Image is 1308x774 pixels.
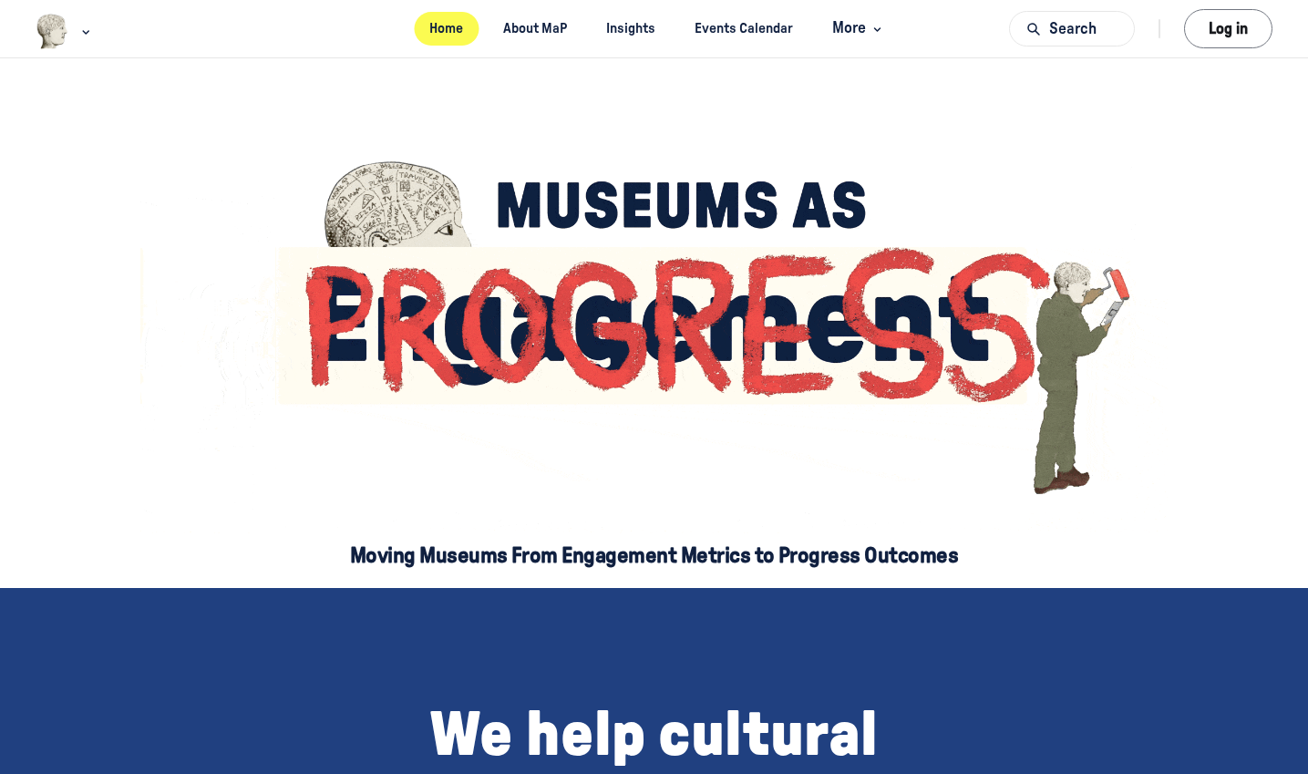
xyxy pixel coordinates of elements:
[2,108,192,150] input: Enter name
[414,12,479,46] a: Home
[203,83,252,104] span: Email
[405,108,623,150] button: Send Me the Newsletter
[203,108,394,150] input: Enter email
[36,14,69,49] img: Museums as Progress logo
[1184,9,1272,48] button: Log in
[817,12,894,46] button: More
[590,12,671,46] a: Insights
[487,12,582,46] a: About MaP
[350,545,958,567] span: Moving Museums From Engagement Metrics to Progress Outcomes
[832,16,886,41] span: More
[2,83,53,104] span: Name
[1009,11,1135,46] button: Search
[679,12,809,46] a: Events Calendar
[36,12,95,51] button: Museums as Progress logo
